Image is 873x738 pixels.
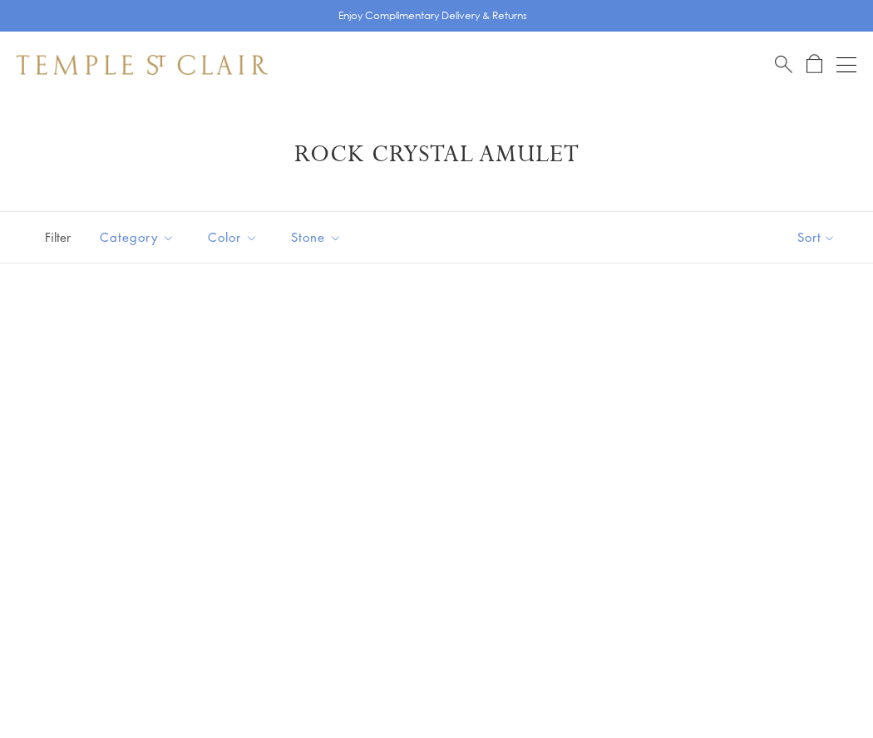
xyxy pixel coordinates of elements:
[279,219,354,256] button: Stone
[195,219,270,256] button: Color
[91,227,187,248] span: Category
[17,55,268,75] img: Temple St. Clair
[806,54,822,75] a: Open Shopping Bag
[283,227,354,248] span: Stone
[775,54,792,75] a: Search
[200,227,270,248] span: Color
[87,219,187,256] button: Category
[836,55,856,75] button: Open navigation
[42,140,831,170] h1: Rock Crystal Amulet
[760,212,873,263] button: Show sort by
[338,7,527,24] p: Enjoy Complimentary Delivery & Returns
